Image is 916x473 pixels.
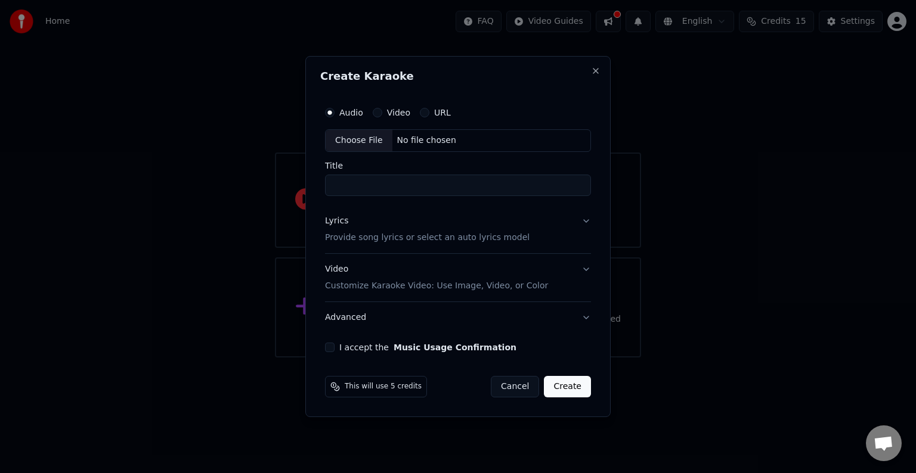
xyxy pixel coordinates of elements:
label: URL [434,108,451,117]
label: Video [387,108,410,117]
span: This will use 5 credits [345,382,422,391]
div: Video [325,263,548,292]
button: Advanced [325,302,591,333]
label: Audio [339,108,363,117]
p: Customize Karaoke Video: Use Image, Video, or Color [325,280,548,292]
label: Title [325,161,591,170]
div: Choose File [326,130,392,151]
button: VideoCustomize Karaoke Video: Use Image, Video, or Color [325,254,591,301]
div: No file chosen [392,135,461,147]
button: I accept the [394,343,516,351]
button: Cancel [491,376,539,397]
button: Create [544,376,591,397]
div: Lyrics [325,215,348,227]
label: I accept the [339,343,516,351]
h2: Create Karaoke [320,71,596,82]
p: Provide song lyrics or select an auto lyrics model [325,232,530,244]
button: LyricsProvide song lyrics or select an auto lyrics model [325,206,591,253]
